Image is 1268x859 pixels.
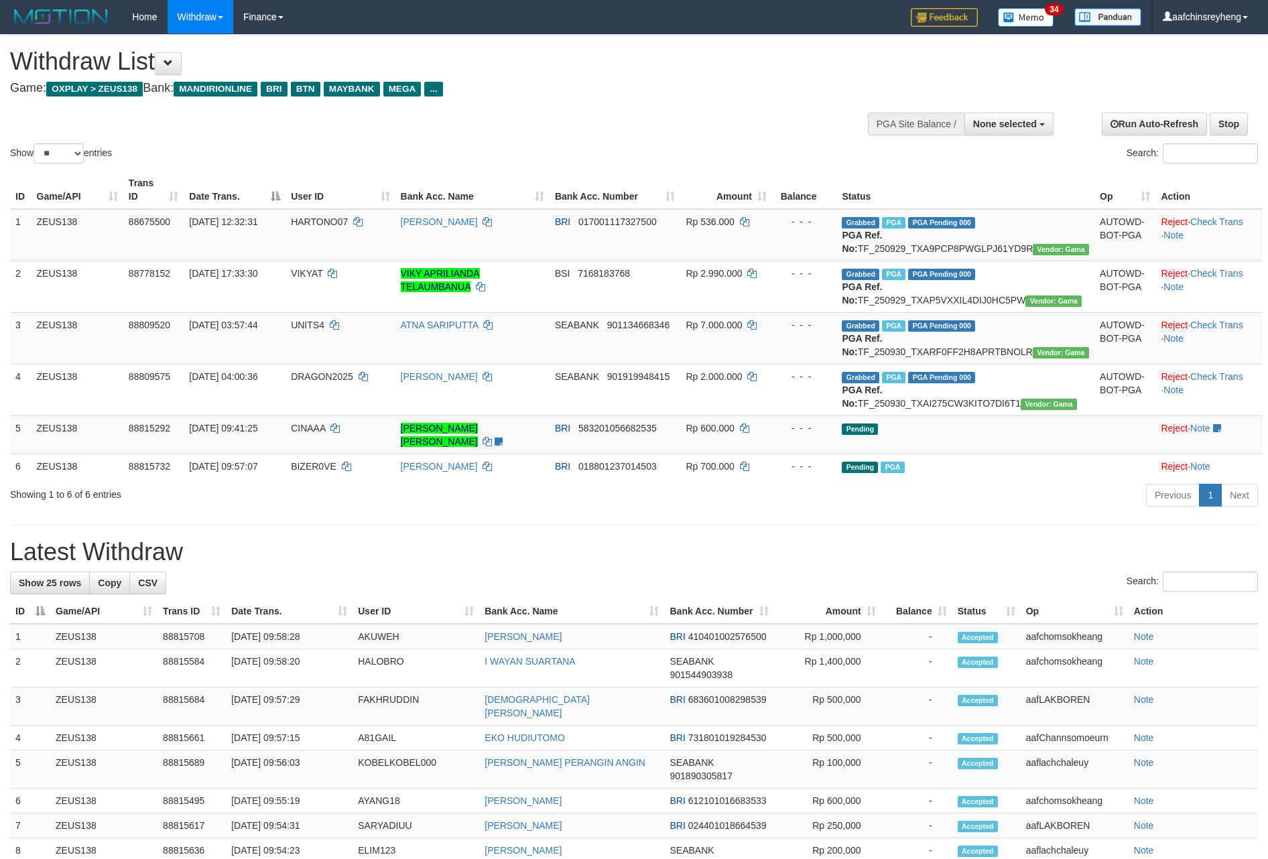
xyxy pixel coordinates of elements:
td: · · [1155,364,1263,415]
a: [PERSON_NAME] [401,461,478,472]
td: aaflachchaleuy [1021,750,1129,789]
td: ZEUS138 [50,813,157,838]
td: ZEUS138 [50,624,157,649]
a: Reject [1161,371,1188,382]
span: Copy [98,578,121,588]
td: 4 [10,726,50,750]
td: 2 [10,649,50,687]
th: Bank Acc. Name: activate to sort column ascending [479,599,664,624]
td: · · [1155,209,1263,261]
a: [PERSON_NAME] [PERSON_NAME] [401,423,478,447]
td: KOBELKOBEL000 [353,750,479,789]
span: BRI [670,694,685,705]
td: aafLAKBOREN [1021,687,1129,726]
span: Rp 536.000 [686,216,734,227]
span: Marked by aaftrukkakada [882,217,905,228]
span: Copy 901544903938 to clipboard [670,669,732,680]
span: BRI [261,82,287,96]
td: FAKHRUDDIN [353,687,479,726]
td: ZEUS138 [31,454,123,478]
span: Accepted [958,796,998,807]
a: Stop [1210,113,1248,135]
a: Previous [1146,484,1200,507]
td: SARYADIUU [353,813,479,838]
b: PGA Ref. No: [842,230,882,254]
td: · [1155,415,1263,454]
td: Rp 1,400,000 [774,649,881,687]
span: [DATE] 04:00:36 [189,371,257,382]
a: Note [1163,281,1184,292]
td: · [1155,454,1263,478]
td: [DATE] 09:56:03 [226,750,353,789]
span: Grabbed [842,372,879,383]
span: Marked by aafchomsokheang [882,269,905,280]
td: ZEUS138 [50,789,157,813]
a: Note [1134,757,1154,768]
span: BIZER0VE [291,461,336,472]
img: panduan.png [1074,8,1141,26]
td: 2 [10,261,31,312]
b: PGA Ref. No: [842,333,882,357]
td: ZEUS138 [50,649,157,687]
span: 88809575 [129,371,170,382]
div: - - - [777,460,832,473]
span: BRI [555,423,570,434]
span: Accepted [958,632,998,643]
span: CSV [138,578,157,588]
td: 7 [10,813,50,838]
a: Note [1134,631,1154,642]
a: 1 [1199,484,1222,507]
span: Copy 7168183768 to clipboard [578,268,630,279]
span: 88778152 [129,268,170,279]
span: Copy 410401002576500 to clipboard [688,631,767,642]
span: Grabbed [842,320,879,332]
span: Copy 024401018664539 to clipboard [688,820,767,831]
a: Note [1190,461,1210,472]
td: Rp 500,000 [774,726,881,750]
td: [DATE] 09:55:19 [226,789,353,813]
span: MEGA [383,82,422,96]
a: Check Trans [1190,216,1243,227]
th: Op: activate to sort column ascending [1021,599,1129,624]
div: - - - [777,370,832,383]
a: [DEMOGRAPHIC_DATA][PERSON_NAME] [485,694,590,718]
span: Copy 731801019284530 to clipboard [688,732,767,743]
span: MANDIRIONLINE [174,82,257,96]
td: TF_250930_TXAI275CW3KITO7DI6T1 [836,364,1094,415]
td: 3 [10,312,31,364]
span: SEABANK [670,845,714,856]
b: PGA Ref. No: [842,385,882,409]
td: - [881,813,952,838]
span: VIKYAT [291,268,322,279]
label: Search: [1127,143,1258,163]
select: Showentries [34,143,84,163]
label: Show entries [10,143,112,163]
span: BRI [670,820,685,831]
th: Trans ID: activate to sort column ascending [123,171,184,209]
span: Accepted [958,657,998,668]
a: CSV [129,572,166,594]
span: PGA Pending [908,320,975,332]
a: Copy [89,572,130,594]
a: [PERSON_NAME] PERANGIN ANGIN [485,757,645,768]
a: Reject [1161,320,1188,330]
td: - [881,789,952,813]
a: Note [1134,694,1154,705]
button: None selected [964,113,1054,135]
td: ZEUS138 [31,209,123,261]
span: BSI [555,268,570,279]
div: - - - [777,318,832,332]
a: Note [1163,230,1184,241]
span: PGA Pending [908,372,975,383]
span: Grabbed [842,217,879,228]
span: DRAGON2025 [291,371,353,382]
a: Note [1163,333,1184,344]
td: aafchomsokheang [1021,789,1129,813]
td: aafchomsokheang [1021,624,1129,649]
div: PGA Site Balance / [868,113,964,135]
td: Rp 1,000,000 [774,624,881,649]
td: ZEUS138 [50,687,157,726]
th: Balance: activate to sort column ascending [881,599,952,624]
a: Reject [1161,216,1188,227]
span: BRI [670,795,685,806]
